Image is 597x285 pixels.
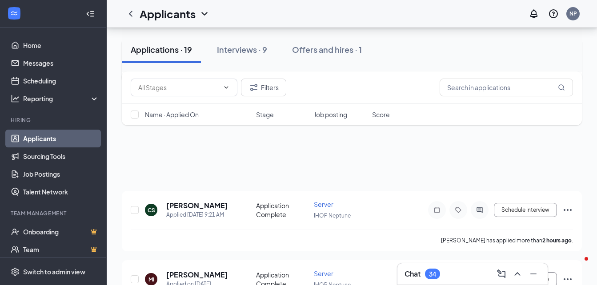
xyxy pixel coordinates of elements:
[23,147,99,165] a: Sourcing Tools
[558,84,565,91] svg: MagnifyingGlass
[292,44,362,55] div: Offers and hires · 1
[23,183,99,201] a: Talent Network
[11,116,97,124] div: Hiring
[138,83,219,92] input: All Stages
[23,54,99,72] a: Messages
[10,9,19,18] svg: WorkstreamLogo
[548,8,559,19] svg: QuestionInfo
[166,270,228,280] h5: [PERSON_NAME]
[86,9,95,18] svg: Collapse
[314,212,351,219] span: IHOP Neptune
[23,130,99,147] a: Applicants
[217,44,267,55] div: Interviews · 9
[542,237,572,244] b: 2 hours ago
[145,110,199,119] span: Name · Applied On
[256,110,274,119] span: Stage
[11,267,20,276] svg: Settings
[166,210,228,219] div: Applied [DATE] 9:21 AM
[562,274,573,285] svg: Ellipses
[510,267,525,281] button: ChevronUp
[529,8,539,19] svg: Notifications
[429,270,436,278] div: 34
[248,82,259,93] svg: Filter
[528,269,539,279] svg: Minimize
[453,206,464,214] svg: Tag
[494,203,557,217] button: Schedule Interview
[23,241,99,258] a: TeamCrown
[23,36,99,54] a: Home
[372,110,390,119] span: Score
[166,201,228,210] h5: [PERSON_NAME]
[512,269,523,279] svg: ChevronUp
[241,79,286,96] button: Filter Filters
[23,94,100,103] div: Reporting
[526,267,541,281] button: Minimize
[562,205,573,215] svg: Ellipses
[11,94,20,103] svg: Analysis
[23,223,99,241] a: OnboardingCrown
[125,8,136,19] svg: ChevronLeft
[131,44,192,55] div: Applications · 19
[569,10,577,17] div: NP
[223,84,230,91] svg: ChevronDown
[405,269,421,279] h3: Chat
[567,255,588,276] iframe: Intercom live chat
[11,210,97,217] div: Team Management
[140,6,196,21] h1: Applicants
[494,267,509,281] button: ComposeMessage
[441,237,573,244] p: [PERSON_NAME] has applied more than .
[314,110,347,119] span: Job posting
[314,269,333,277] span: Server
[314,200,333,208] span: Server
[23,72,99,90] a: Scheduling
[148,276,154,283] div: MI
[432,206,442,214] svg: Note
[256,201,309,219] div: Application Complete
[23,165,99,183] a: Job Postings
[496,269,507,279] svg: ComposeMessage
[23,267,85,276] div: Switch to admin view
[440,79,573,96] input: Search in applications
[199,8,210,19] svg: ChevronDown
[148,206,155,214] div: CS
[474,206,485,214] svg: ActiveChat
